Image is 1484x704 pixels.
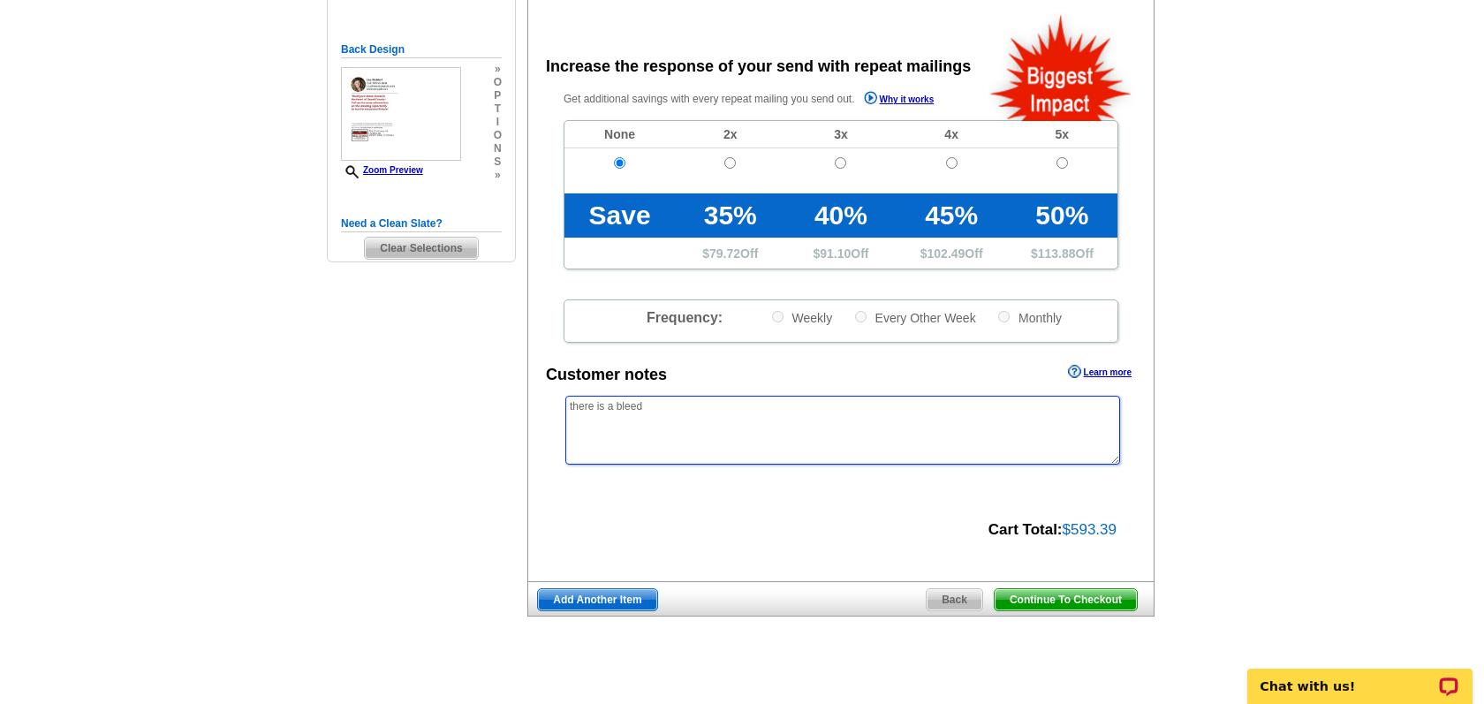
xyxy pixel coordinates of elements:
[494,89,502,102] span: p
[1068,365,1132,379] a: Learn more
[988,521,1063,538] strong: Cart Total:
[820,246,851,261] span: 91.10
[1038,246,1076,261] span: 113.88
[855,311,867,322] input: Every Other Week
[365,238,477,259] span: Clear Selections
[341,67,461,161] img: small-thumb.jpg
[897,193,1007,238] td: 45%
[897,121,1007,148] td: 4x
[564,193,675,238] td: Save
[996,309,1062,326] label: Monthly
[785,193,896,238] td: 40%
[341,165,423,175] a: Zoom Preview
[538,589,656,610] span: Add Another Item
[785,238,896,269] td: $ Off
[647,310,723,325] span: Frequency:
[1236,648,1484,704] iframe: LiveChat chat widget
[494,102,502,116] span: t
[709,246,740,261] span: 79.72
[494,169,502,182] span: »
[785,121,896,148] td: 3x
[494,63,502,76] span: »
[995,589,1137,610] span: Continue To Checkout
[897,238,1007,269] td: $ Off
[770,309,833,326] label: Weekly
[494,76,502,89] span: o
[998,311,1010,322] input: Monthly
[537,588,657,611] a: Add Another Item
[494,142,502,155] span: n
[1007,238,1117,269] td: $ Off
[927,589,982,610] span: Back
[494,129,502,142] span: o
[1007,193,1117,238] td: 50%
[772,311,784,322] input: Weekly
[675,121,785,148] td: 2x
[341,216,502,232] h5: Need a Clean Slate?
[926,588,983,611] a: Back
[494,116,502,129] span: i
[546,363,667,387] div: Customer notes
[564,121,675,148] td: None
[546,55,971,79] div: Increase the response of your send with repeat mailings
[1063,521,1117,538] span: $593.39
[675,238,785,269] td: $ Off
[494,155,502,169] span: s
[853,309,976,326] label: Every Other Week
[675,193,785,238] td: 35%
[564,89,972,110] p: Get additional savings with every repeat mailing you send out.
[988,12,1134,121] img: biggestImpact.png
[927,246,965,261] span: 102.49
[864,91,935,110] a: Why it works
[1007,121,1117,148] td: 5x
[341,42,502,58] h5: Back Design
